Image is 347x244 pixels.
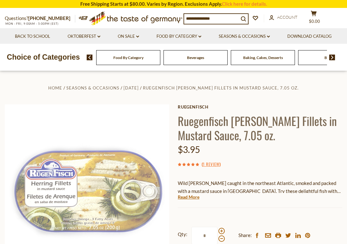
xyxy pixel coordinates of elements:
a: Seasons & Occasions [66,85,119,90]
a: 1 Review [203,161,219,168]
a: Download Catalog [287,33,332,40]
a: Baking, Cakes, Desserts [243,55,283,60]
a: Beverages [187,55,204,60]
a: Home [48,85,62,90]
p: Questions? [5,14,75,23]
a: Account [269,14,297,21]
span: $0.00 [309,19,320,24]
a: Food By Category [157,33,201,40]
span: ( ) [202,161,221,167]
a: Food By Category [113,55,143,60]
a: Ruegenfisch [PERSON_NAME] Fillets in Mustard Sauce, 7.05 oz. [143,85,299,90]
a: Seasons & Occasions [219,33,270,40]
a: [PHONE_NUMBER] [28,15,70,21]
p: Wild [PERSON_NAME] caught in the northeast Atlantic, smoked and packed with a mustard sauce in [G... [178,179,342,195]
a: Back to School [15,33,50,40]
span: MON - FRI, 9:00AM - 5:00PM (EST) [5,22,59,25]
h1: Ruegenfisch [PERSON_NAME] Fillets in Mustard Sauce, 7.05 oz. [178,114,342,142]
img: next arrow [329,55,335,60]
a: Read More [178,194,199,200]
a: Oktoberfest [68,33,100,40]
span: Share: [238,231,252,239]
a: Click here for details. [222,1,267,7]
a: On Sale [118,33,139,40]
a: Ruegenfisch [178,104,342,109]
span: Account [277,15,297,20]
strong: Qty: [178,230,187,238]
a: [DATE] [123,85,139,90]
button: $0.00 [304,10,323,26]
img: previous arrow [87,55,93,60]
span: $3.95 [178,144,200,155]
